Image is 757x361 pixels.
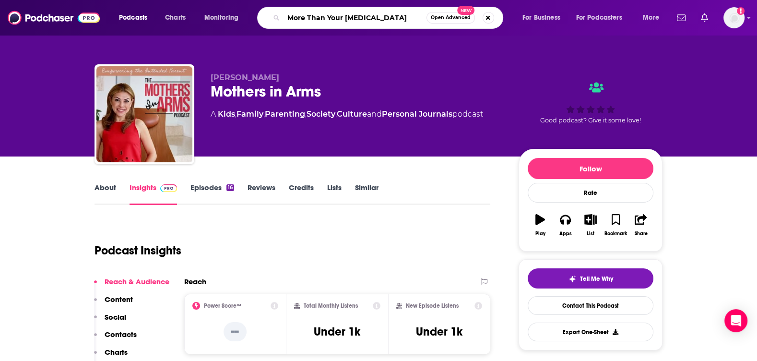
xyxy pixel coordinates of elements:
button: Follow [528,158,653,179]
div: Good podcast? Give it some love! [519,73,662,132]
a: Lists [327,183,342,205]
img: Mothers in Arms [96,66,192,162]
button: Show profile menu [723,7,745,28]
span: More [643,11,659,24]
div: List [587,231,594,237]
a: Contact This Podcast [528,296,653,315]
a: Family [237,109,263,119]
input: Search podcasts, credits, & more... [284,10,426,25]
a: Personal Journals [382,109,452,119]
img: tell me why sparkle [568,275,576,283]
h3: Under 1k [314,325,360,339]
button: Open AdvancedNew [426,12,475,24]
div: Search podcasts, credits, & more... [266,7,512,29]
span: Tell Me Why [580,275,613,283]
span: , [305,109,307,119]
p: -- [224,322,247,341]
span: Good podcast? Give it some love! [540,117,641,124]
span: Open Advanced [431,15,471,20]
button: tell me why sparkleTell Me Why [528,268,653,289]
a: Credits [289,183,314,205]
img: Podchaser - Follow, Share and Rate Podcasts [8,9,100,27]
h2: Power Score™ [204,302,241,309]
h1: Podcast Insights [95,243,181,258]
span: , [335,109,337,119]
div: 16 [226,184,234,191]
button: Content [94,295,133,313]
p: Charts [105,348,128,357]
div: A podcast [211,108,483,120]
button: Reach & Audience [94,277,169,295]
a: Reviews [248,183,275,205]
div: Apps [559,231,572,237]
a: Society [307,109,335,119]
p: Content [105,295,133,304]
span: Charts [165,11,186,24]
button: open menu [636,10,671,25]
button: Play [528,208,553,242]
span: For Business [522,11,560,24]
span: For Podcasters [576,11,622,24]
a: Culture [337,109,367,119]
button: Contacts [94,330,137,348]
button: open menu [570,10,636,25]
a: Similar [355,183,378,205]
a: Show notifications dropdown [697,10,712,26]
h2: New Episode Listens [406,302,459,309]
button: open menu [516,10,572,25]
p: Social [105,313,126,322]
span: Monitoring [204,11,238,24]
h2: Reach [184,277,206,286]
h3: Under 1k [416,325,462,339]
button: Share [628,208,653,242]
div: Play [535,231,545,237]
button: open menu [198,10,251,25]
div: Bookmark [604,231,627,237]
span: Logged in as TeemsPR [723,7,745,28]
a: InsightsPodchaser Pro [130,183,177,205]
span: , [235,109,237,119]
button: List [578,208,603,242]
button: Export One-Sheet [528,323,653,341]
span: [PERSON_NAME] [211,73,279,82]
div: Open Intercom Messenger [724,309,747,332]
a: Charts [159,10,191,25]
button: open menu [112,10,160,25]
span: , [263,109,265,119]
a: Show notifications dropdown [673,10,689,26]
p: Contacts [105,330,137,339]
button: Social [94,313,126,330]
span: New [457,6,474,15]
img: User Profile [723,7,745,28]
p: Reach & Audience [105,277,169,286]
span: and [367,109,382,119]
a: Parenting [265,109,305,119]
span: Podcasts [119,11,147,24]
a: Kids [218,109,235,119]
div: Share [634,231,647,237]
a: Episodes16 [190,183,234,205]
h2: Total Monthly Listens [304,302,358,309]
svg: Add a profile image [737,7,745,15]
img: Podchaser Pro [160,184,177,192]
button: Apps [553,208,578,242]
a: About [95,183,116,205]
button: Bookmark [603,208,628,242]
div: Rate [528,183,653,203]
